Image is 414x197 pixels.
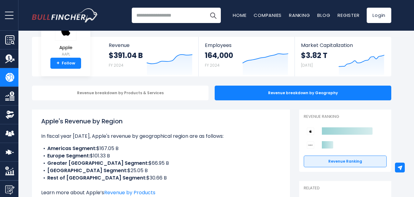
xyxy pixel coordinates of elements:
[215,86,391,100] div: Revenue breakdown by Geography
[103,37,199,76] a: Revenue $391.04 B FY 2024
[307,128,314,135] img: Apple competitors logo
[199,37,294,76] a: Employees 164,000 FY 2024
[41,145,281,152] li: $167.05 B
[254,12,282,18] a: Companies
[205,42,288,48] span: Employees
[109,51,143,60] strong: $391.04 B
[57,60,60,66] strong: +
[307,141,314,149] img: Sony Group Corporation competitors logo
[317,12,330,18] a: Blog
[301,51,327,60] strong: $3.82 T
[50,58,81,69] a: +Follow
[41,117,281,126] h1: Apple's Revenue by Region
[55,20,77,58] a: Apple AAPL
[289,12,310,18] a: Ranking
[205,51,233,60] strong: 164,000
[104,189,155,196] a: Revenue by Products
[41,152,281,160] li: $101.33 B
[295,37,391,76] a: Market Capitalization $3.82 T [DATE]
[304,156,387,167] a: Revenue Ranking
[109,42,193,48] span: Revenue
[47,167,127,174] b: [GEOGRAPHIC_DATA] Segment:
[47,160,149,167] b: Greater [GEOGRAPHIC_DATA] Segment:
[367,8,391,23] a: Login
[301,63,313,68] small: [DATE]
[55,45,76,50] span: Apple
[304,114,387,119] p: Revenue Ranking
[41,174,281,182] li: $30.66 B
[304,186,387,191] p: Related
[301,42,385,48] span: Market Capitalization
[109,63,123,68] small: FY 2024
[41,189,281,196] p: Learn more about Apple’s
[32,8,98,22] img: Bullfincher logo
[47,152,90,159] b: Europe Segment:
[32,8,98,22] a: Go to homepage
[41,133,281,140] p: In fiscal year [DATE], Apple's revenue by geographical region are as follows:
[47,145,96,152] b: Americas Segment:
[233,12,246,18] a: Home
[5,110,14,119] img: Ownership
[32,86,209,100] div: Revenue breakdown by Products & Services
[205,8,221,23] button: Search
[41,160,281,167] li: $66.95 B
[47,174,146,181] b: Rest of [GEOGRAPHIC_DATA] Segment:
[338,12,359,18] a: Register
[41,167,281,174] li: $25.05 B
[55,52,76,57] small: AAPL
[205,63,220,68] small: FY 2024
